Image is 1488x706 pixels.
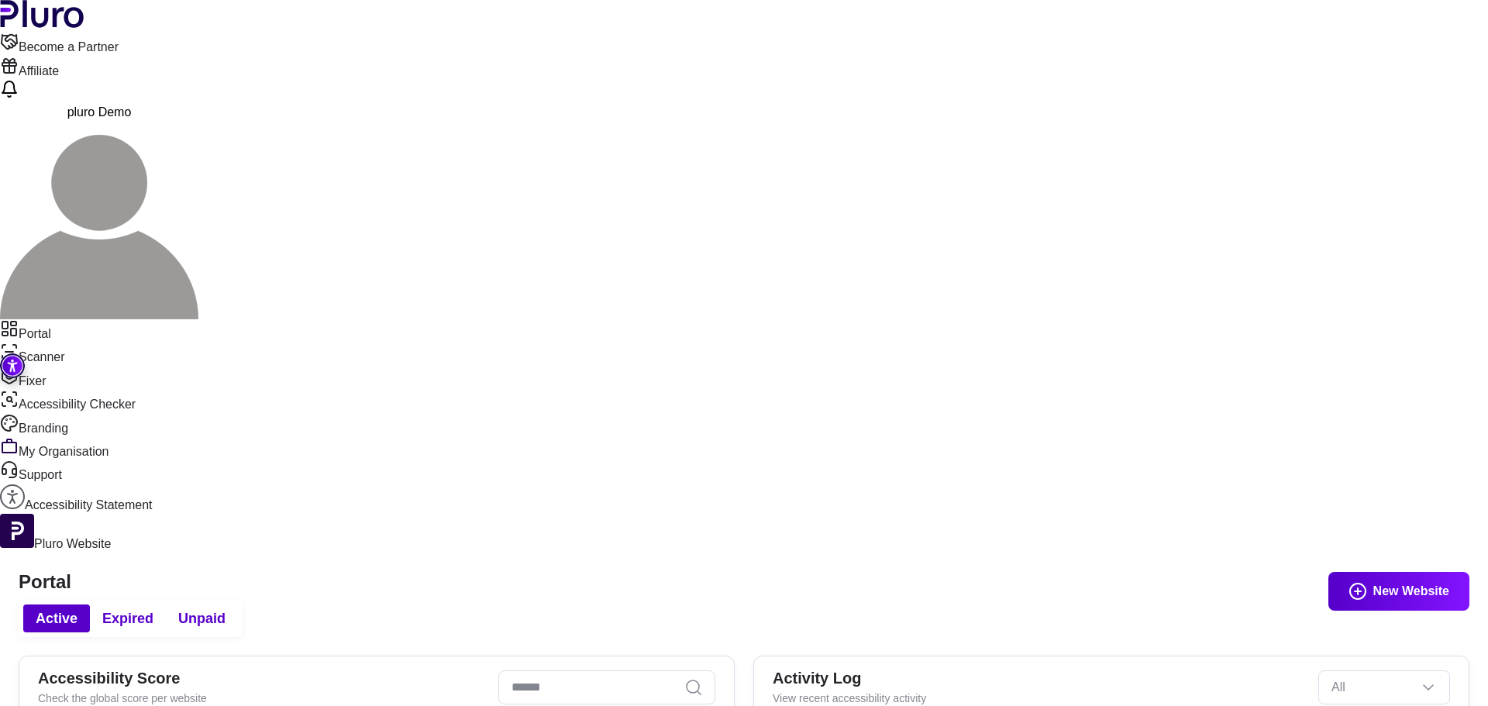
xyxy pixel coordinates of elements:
span: pluro Demo [67,105,132,119]
div: Set sorting [1318,670,1450,704]
input: Search [498,670,715,704]
h2: Accessibility Score [38,669,486,687]
button: Unpaid [166,604,238,632]
button: Expired [90,604,166,632]
button: Active [23,604,90,632]
span: Active [36,609,77,628]
h1: Portal [19,571,1469,594]
span: Expired [102,609,153,628]
h2: Activity Log [773,669,1306,687]
button: New Website [1328,572,1469,611]
div: Check the global score per website [38,691,486,706]
div: View recent accessibility activity [773,691,1306,706]
span: Unpaid [178,609,226,628]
